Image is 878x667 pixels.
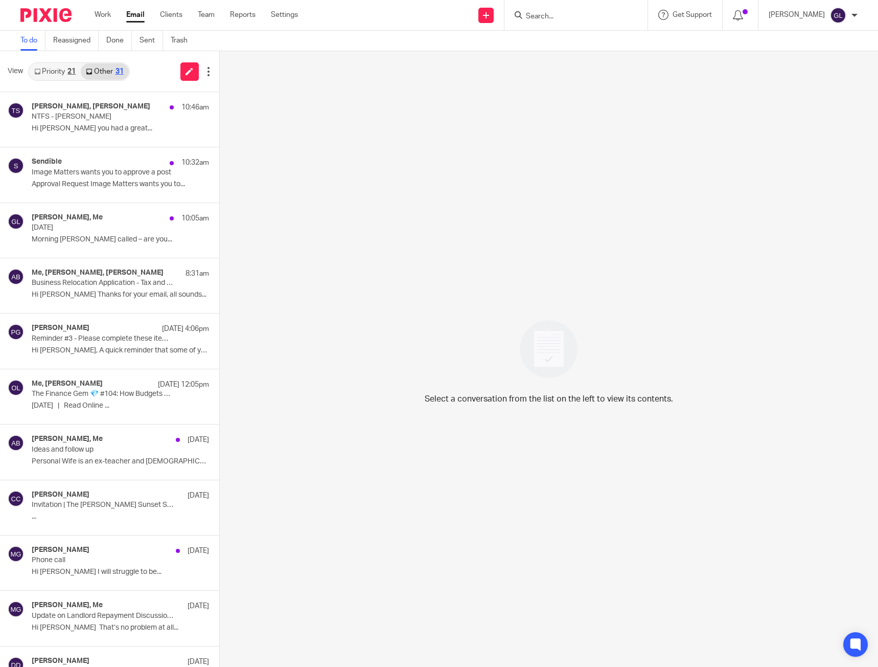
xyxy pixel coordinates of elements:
p: ... [32,513,209,521]
p: Personal Wife is an ex-teacher and [DEMOGRAPHIC_DATA]... [32,457,209,466]
p: NTFS - [PERSON_NAME] [32,113,173,121]
h4: Sendible [32,158,62,166]
h4: [PERSON_NAME] [32,657,89,665]
img: svg%3E [8,213,24,230]
input: Search [525,12,617,21]
a: Clients [160,10,182,20]
img: image [513,314,584,385]
p: 10:05am [181,213,209,224]
a: To do [20,31,45,51]
img: svg%3E [8,435,24,451]
p: 10:46am [181,102,209,113]
img: svg%3E [8,546,24,562]
p: Hi [PERSON_NAME] Thanks for your email, all sounds... [32,291,209,299]
img: svg%3E [8,102,24,119]
img: svg%3E [8,380,24,396]
p: Approval Request Image Matters wants you to... [32,180,209,189]
p: [DATE] [188,546,209,556]
p: Reminder #3 - Please complete these items - Guided Plus Implementation - EMEA - Layzell & Co [32,335,173,343]
p: The Finance Gem 💎 #104: How Budgets aren't Strategy and EBITDA isn't Cash [32,390,173,398]
p: [DATE] [32,224,173,232]
h4: Me, [PERSON_NAME], [PERSON_NAME] [32,269,164,277]
p: 10:32am [181,158,209,168]
a: Sent [140,31,163,51]
a: Reports [230,10,256,20]
a: Priority21 [29,63,81,80]
h4: [PERSON_NAME], Me [32,601,103,610]
a: Work [95,10,111,20]
p: Invitation | The [PERSON_NAME] Sunset Soiree [32,501,173,509]
p: 8:31am [186,269,209,279]
p: [DATE] 12:05pm [158,380,209,390]
p: Select a conversation from the list on the left to view its contents. [425,393,673,405]
a: Team [198,10,215,20]
p: [DATE] | Read Online ... [32,402,209,410]
a: Done [106,31,132,51]
img: svg%3E [8,601,24,617]
h4: [PERSON_NAME], Me [32,435,103,443]
p: [DATE] [188,657,209,667]
div: 21 [67,68,76,75]
img: svg%3E [8,324,24,340]
p: [DATE] 4:06pm [162,324,209,334]
img: svg%3E [8,269,24,285]
p: Update on Landlord Repayment Discussions and Meeting Request [32,612,173,620]
p: Hi [PERSON_NAME] That’s no problem at all... [32,624,209,632]
img: svg%3E [830,7,846,24]
h4: [PERSON_NAME] [32,546,89,554]
h4: Me, [PERSON_NAME] [32,380,103,388]
h4: [PERSON_NAME] [32,491,89,499]
img: svg%3E [8,158,24,174]
a: Settings [271,10,298,20]
a: Other31 [81,63,128,80]
img: svg%3E [8,491,24,507]
h4: [PERSON_NAME] [32,324,89,332]
p: [DATE] [188,435,209,445]
p: Business Relocation Application - Tax and Accounting support [32,279,173,287]
div: 31 [115,68,124,75]
p: Hi [PERSON_NAME] I will struggle to be... [32,568,209,576]
p: Phone call [32,556,173,565]
span: View [8,66,23,77]
p: Hi [PERSON_NAME], A quick reminder that some of your... [32,346,209,355]
p: [DATE] [188,491,209,501]
p: Ideas and follow up [32,446,173,454]
h4: [PERSON_NAME], [PERSON_NAME] [32,102,150,111]
p: Image Matters wants you to approve a post [32,168,173,177]
span: Get Support [673,11,712,18]
a: Reassigned [53,31,99,51]
p: Hi [PERSON_NAME] you had a great... [32,124,209,133]
img: Pixie [20,8,72,22]
a: Email [126,10,145,20]
p: [DATE] [188,601,209,611]
a: Trash [171,31,195,51]
p: Morning [PERSON_NAME] called – are you... [32,235,209,244]
h4: [PERSON_NAME], Me [32,213,103,222]
p: [PERSON_NAME] [769,10,825,20]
